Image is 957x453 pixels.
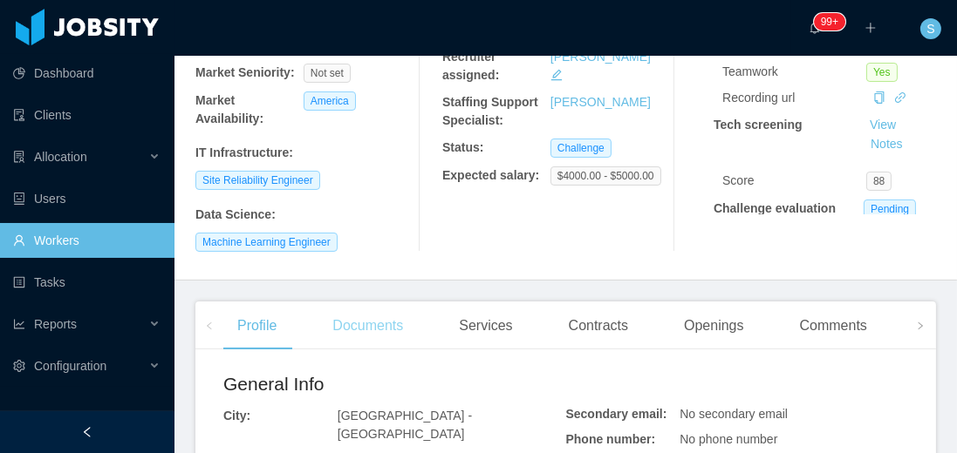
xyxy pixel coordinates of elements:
[223,301,291,350] div: Profile
[195,233,338,252] span: Machine Learning Engineer
[722,89,866,107] div: Recording url
[866,172,892,191] span: 88
[195,93,263,125] b: Market Availability:
[680,407,788,421] span: No secondary email
[34,317,77,331] span: Reports
[304,64,351,83] span: Not set
[195,145,293,159] b: IT Infrastructure :
[13,318,25,330] i: icon: line-chart
[318,301,417,350] div: Documents
[550,69,563,81] i: icon: edit
[34,359,106,373] span: Configuration
[442,168,539,182] b: Expected salary:
[13,56,161,91] a: icon: pie-chartDashboard
[13,223,161,258] a: icon: userWorkers
[866,63,898,82] span: Yes
[864,134,910,155] button: Notes
[873,91,885,104] i: icon: copy
[223,409,250,423] b: City:
[680,432,777,446] span: No phone number
[550,139,612,158] span: Challenge
[714,201,836,215] strong: Challenge evaluation
[555,301,642,350] div: Contracts
[13,360,25,372] i: icon: setting
[550,166,661,186] span: $4000.00 - $5000.00
[195,65,295,79] b: Market Seniority:
[864,199,916,219] span: Pending
[13,151,25,163] i: icon: solution
[13,265,161,300] a: icon: profileTasks
[195,207,276,221] b: Data Science :
[873,89,885,107] div: Copy
[550,50,651,64] a: [PERSON_NAME]
[814,13,845,30] sup: 1214
[550,95,651,109] a: [PERSON_NAME]
[566,432,656,446] b: Phone number:
[865,22,877,34] i: icon: plus
[566,407,667,421] b: Secondary email:
[786,301,881,350] div: Comments
[338,409,472,441] span: [GEOGRAPHIC_DATA] - [GEOGRAPHIC_DATA]
[722,172,866,190] div: Score
[864,118,902,132] a: View
[304,91,356,111] span: America
[894,91,906,105] a: icon: link
[442,140,483,154] b: Status:
[722,63,866,81] div: Teamwork
[13,98,161,132] a: icon: auditClients
[223,370,566,398] h2: General Info
[205,321,214,330] i: icon: left
[195,171,320,190] span: Site Reliability Engineer
[13,181,161,216] a: icon: robotUsers
[926,18,934,39] span: S
[670,301,758,350] div: Openings
[916,321,925,330] i: icon: right
[445,301,526,350] div: Services
[809,22,821,34] i: icon: bell
[894,91,906,104] i: icon: link
[442,95,538,127] b: Staffing Support Specialist:
[714,118,803,132] strong: Tech screening
[34,150,87,164] span: Allocation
